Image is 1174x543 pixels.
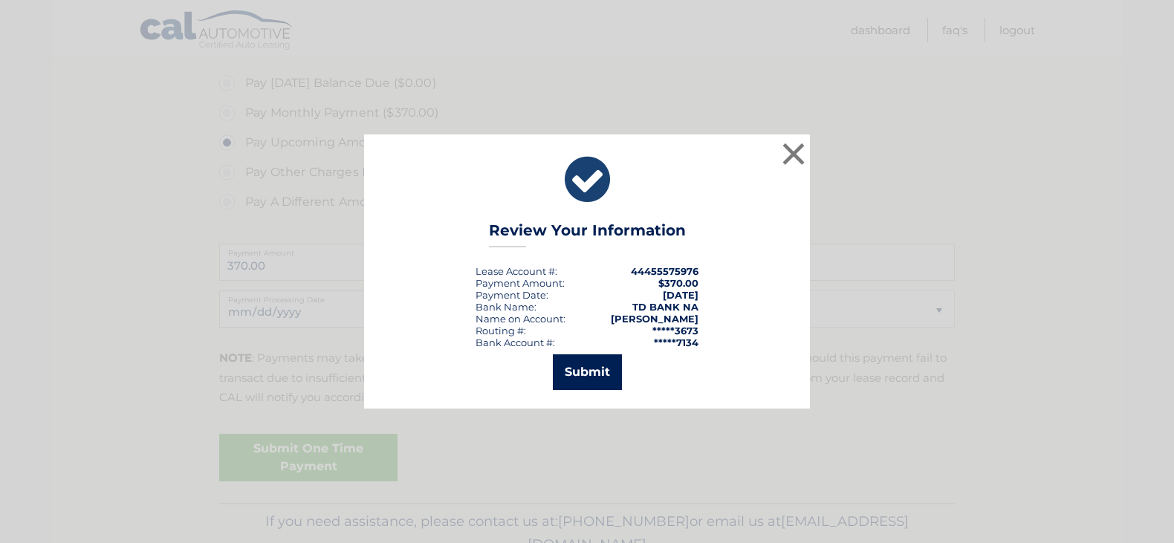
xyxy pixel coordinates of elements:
[611,313,698,325] strong: [PERSON_NAME]
[632,301,698,313] strong: TD BANK NA
[476,265,557,277] div: Lease Account #:
[476,289,546,301] span: Payment Date
[658,277,698,289] span: $370.00
[631,265,698,277] strong: 44455575976
[779,139,808,169] button: ×
[476,301,536,313] div: Bank Name:
[476,313,565,325] div: Name on Account:
[489,221,686,247] h3: Review Your Information
[476,277,565,289] div: Payment Amount:
[476,336,555,348] div: Bank Account #:
[553,354,622,390] button: Submit
[476,289,548,301] div: :
[476,325,526,336] div: Routing #:
[663,289,698,301] span: [DATE]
